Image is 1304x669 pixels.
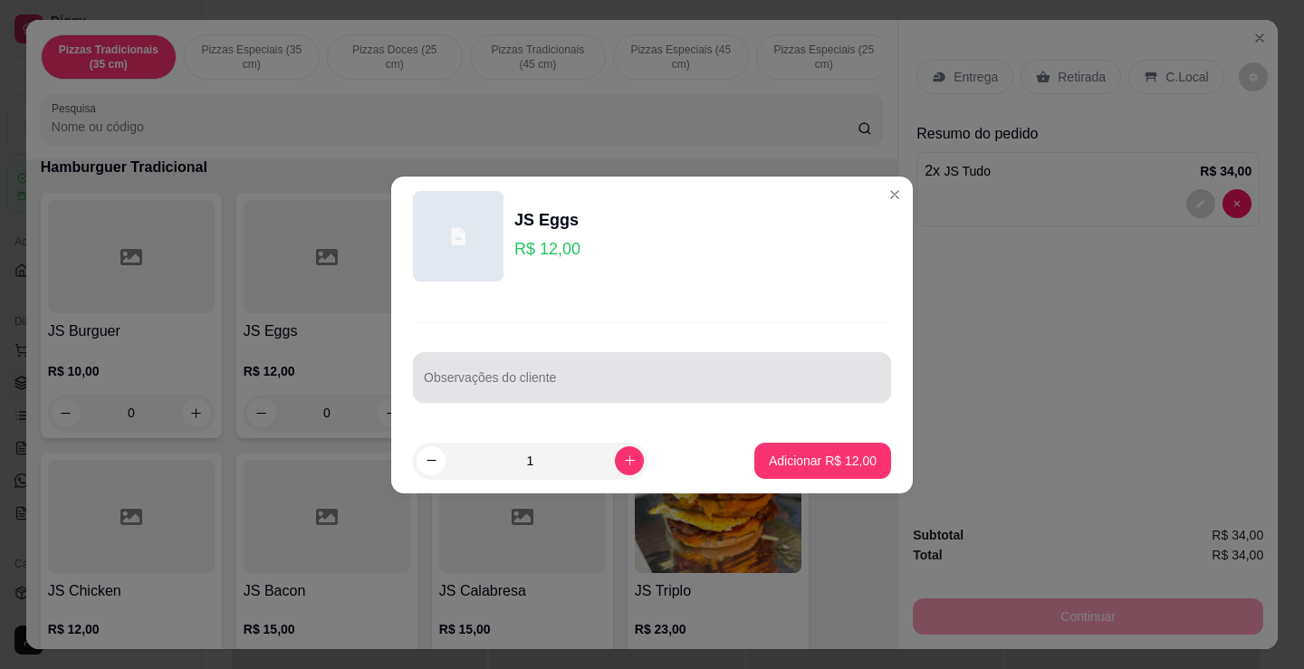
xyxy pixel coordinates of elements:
[769,452,877,470] p: Adicionar R$ 12,00
[754,443,891,479] button: Adicionar R$ 12,00
[880,180,909,209] button: Close
[424,376,880,394] input: Observações do cliente
[615,446,644,475] button: increase-product-quantity
[417,446,446,475] button: decrease-product-quantity
[514,236,580,262] p: R$ 12,00
[514,207,580,233] div: JS Eggs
